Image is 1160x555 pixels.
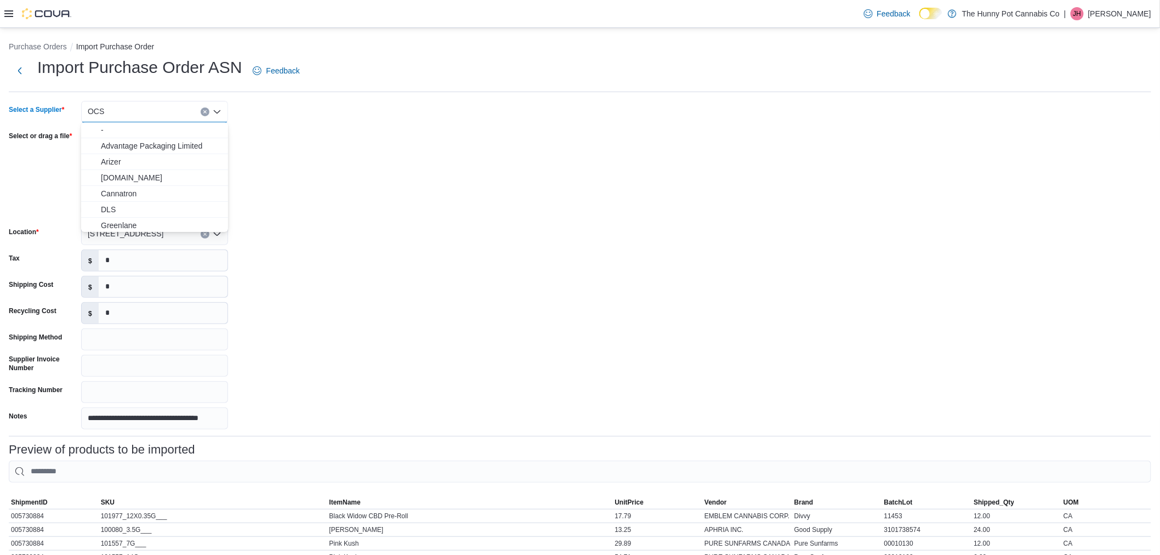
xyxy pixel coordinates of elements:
div: PURE SUNFARMS CANADA CORP. [702,537,792,550]
span: Vendor [704,498,727,507]
label: Select a Supplier [9,105,64,114]
div: 24.00 [971,523,1061,536]
span: Dark Mode [919,19,920,20]
label: $ [82,250,99,271]
span: Cannatron [101,188,221,199]
button: Import Purchase Order [76,42,154,51]
button: SKU [99,496,327,509]
span: [STREET_ADDRESS] [88,227,163,240]
div: 101977_12X0.35G___ [99,509,327,523]
div: 12.00 [971,509,1061,523]
div: APHRIA INC. [702,523,792,536]
button: Open list of options [213,230,221,239]
button: Next [9,60,31,82]
span: Feedback [266,65,299,76]
input: Dark Mode [919,8,942,19]
button: Advantage Packaging Limited [81,138,228,154]
label: Shipping Cost [9,280,53,289]
span: [DOMAIN_NAME] [101,172,221,183]
a: Feedback [248,60,304,82]
div: Good Supply [792,523,882,536]
h3: Preview of products to be imported [9,443,195,456]
div: 00010130 [882,537,972,550]
div: 3101738574 [882,523,972,536]
span: Shipped_Qty [974,498,1014,507]
button: - [81,122,228,138]
div: 12.00 [971,537,1061,550]
label: Location [9,228,39,236]
span: ShipmentID [11,498,48,507]
div: 005730884 [9,523,99,536]
span: - [101,124,221,135]
div: 101557_7G___ [99,537,327,550]
div: Black Widow CBD Pre-Roll [327,509,613,523]
span: OCS [88,105,104,118]
div: CA [1061,523,1151,536]
label: Notes [9,412,27,421]
div: [PERSON_NAME] [327,523,613,536]
button: ItemName [327,496,613,509]
button: UnitPrice [613,496,703,509]
span: UOM [1064,498,1079,507]
button: Brand [792,496,882,509]
input: This is a search bar. As you type, the results lower in the page will automatically filter. [9,461,1151,483]
div: Pink Kush [327,537,613,550]
div: 13.25 [613,523,703,536]
span: Feedback [877,8,911,19]
p: | [1064,7,1066,20]
div: 11453 [882,509,972,523]
p: The Hunny Pot Cannabis Co [962,7,1060,20]
span: Greenlane [101,220,221,231]
button: Arizer [81,154,228,170]
div: Divvy [792,509,882,523]
div: CA [1061,537,1151,550]
label: Recycling Cost [9,307,56,315]
button: BatchLot [882,496,972,509]
div: Jesse Hughes [1071,7,1084,20]
div: 100080_3.5G___ [99,523,327,536]
span: DLS [101,204,221,215]
button: Clear input [201,107,209,116]
span: Arizer [101,156,221,167]
span: SKU [101,498,115,507]
div: 17.79 [613,509,703,523]
nav: An example of EuiBreadcrumbs [9,41,1151,54]
p: [PERSON_NAME] [1088,7,1151,20]
div: CA [1061,509,1151,523]
button: Purchase Orders [9,42,67,51]
div: 005730884 [9,537,99,550]
label: Shipping Method [9,333,62,342]
button: Close list of options [213,107,221,116]
div: 005730884 [9,509,99,523]
img: Cova [22,8,71,19]
button: UOM [1061,496,1151,509]
span: UnitPrice [615,498,644,507]
span: JH [1073,7,1082,20]
button: ShipmentID [9,496,99,509]
button: Cannatron [81,186,228,202]
label: Tax [9,254,20,263]
button: Vendor [702,496,792,509]
label: $ [82,303,99,324]
label: Select or drag a file [9,132,72,140]
div: 29.89 [613,537,703,550]
label: $ [82,276,99,297]
span: BatchLot [884,498,913,507]
label: Tracking Number [9,386,62,394]
a: Feedback [860,3,915,25]
button: Shipped_Qty [971,496,1061,509]
div: EMBLEM CANNABIS CORP. [702,509,792,523]
h1: Import Purchase Order ASN [37,56,242,78]
span: Advantage Packaging Limited [101,140,221,151]
button: Greenlane [81,218,228,234]
button: Clear input [201,230,209,239]
label: Supplier Invoice Number [9,355,77,372]
span: Brand [794,498,814,507]
button: [DOMAIN_NAME] [81,170,228,186]
button: DLS [81,202,228,218]
span: ItemName [329,498,361,507]
div: Pure Sunfarms [792,537,882,550]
